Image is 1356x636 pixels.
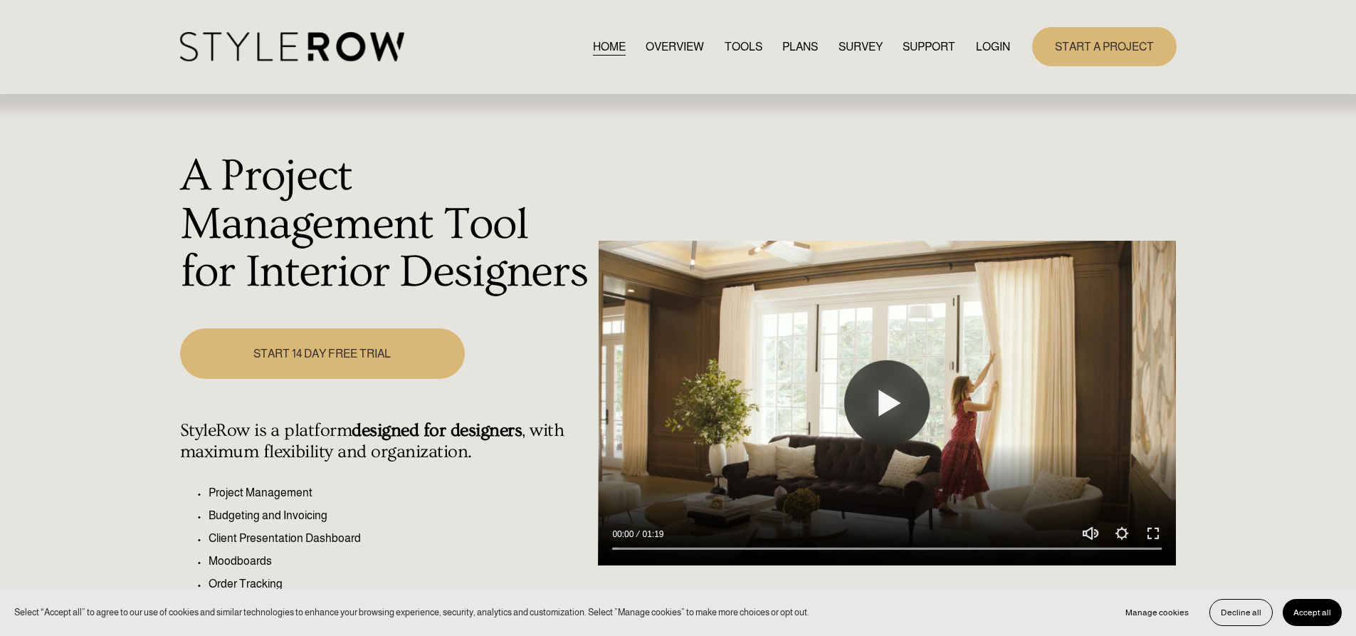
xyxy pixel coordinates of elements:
[352,420,522,441] strong: designed for designers
[180,32,404,61] img: StyleRow
[612,544,1162,554] input: Seek
[903,37,955,56] a: folder dropdown
[1125,608,1189,617] span: Manage cookies
[1115,599,1199,626] button: Manage cookies
[1209,599,1273,626] button: Decline all
[839,37,883,56] a: SURVEY
[14,605,809,619] p: Select “Accept all” to agree to our use of cookies and similar technologies to enhance your brows...
[646,37,704,56] a: OVERVIEW
[1283,599,1342,626] button: Accept all
[593,37,626,56] a: HOME
[1032,27,1177,66] a: START A PROJECT
[180,420,591,463] h4: StyleRow is a platform , with maximum flexibility and organization.
[209,507,591,524] p: Budgeting and Invoicing
[637,527,667,541] div: Duration
[612,527,637,541] div: Current time
[903,38,955,56] span: SUPPORT
[209,530,591,547] p: Client Presentation Dashboard
[209,553,591,570] p: Moodboards
[976,37,1010,56] a: LOGIN
[725,37,762,56] a: TOOLS
[209,484,591,501] p: Project Management
[209,575,591,593] p: Order Tracking
[782,37,818,56] a: PLANS
[180,328,465,379] a: START 14 DAY FREE TRIAL
[1293,608,1331,617] span: Accept all
[844,360,930,446] button: Play
[180,152,591,297] h1: A Project Management Tool for Interior Designers
[1221,608,1261,617] span: Decline all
